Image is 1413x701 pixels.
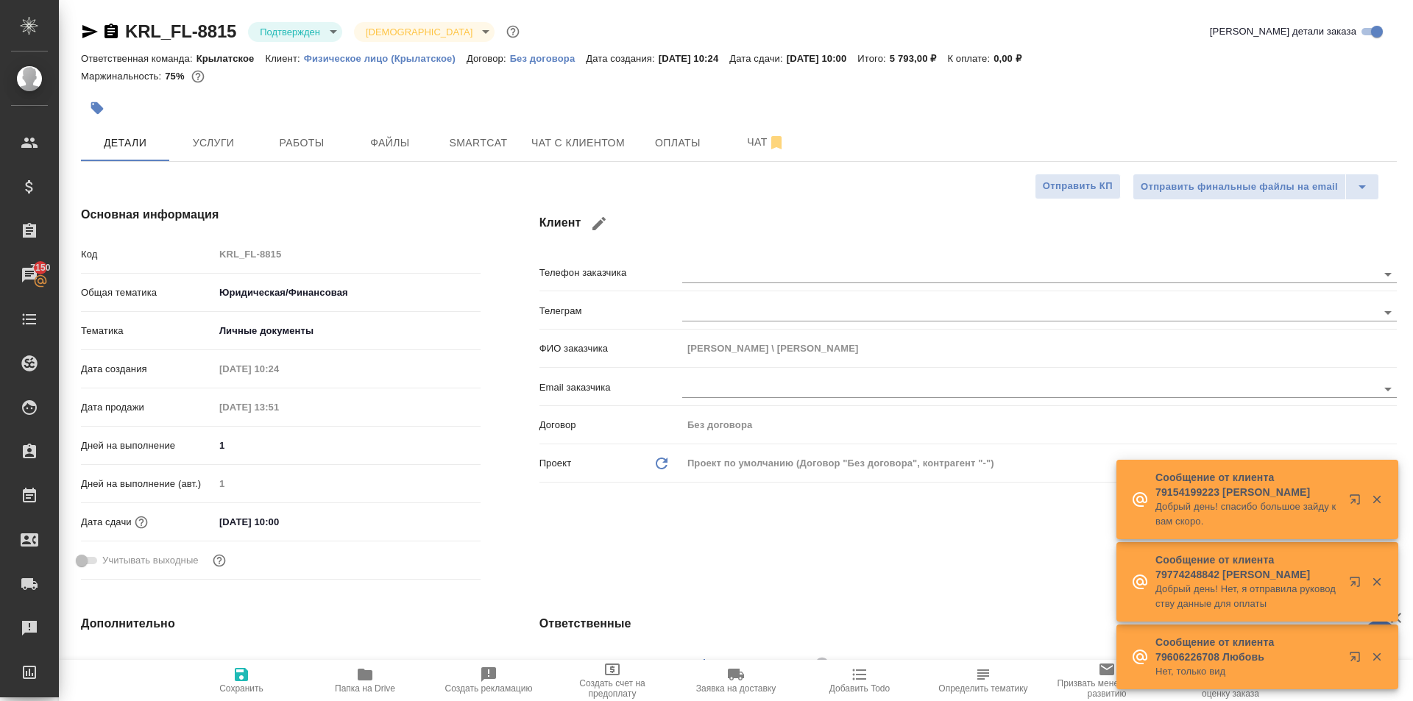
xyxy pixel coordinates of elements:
div: Юридическая/Финансовая [214,280,481,305]
p: Дата сдачи [81,515,132,530]
div: Подтвержден [248,22,342,42]
span: Призвать менеджера по развитию [1054,678,1160,699]
input: Пустое поле [214,243,481,265]
button: Закрыть [1361,493,1392,506]
button: Доп статусы указывают на важность/срочность заказа [503,22,523,41]
p: Клиентские менеджеры [539,658,682,673]
button: Открыть в новой вкладке [1340,485,1375,520]
p: Физическое лицо (Крылатское) [304,53,467,64]
button: Определить тематику [921,660,1045,701]
button: Добавить тэг [81,92,113,124]
button: Выбери, если сб и вс нужно считать рабочими днями для выполнения заказа. [210,551,229,570]
a: Без договора [510,51,587,64]
p: Клиент: [265,53,303,64]
span: Создать рекламацию [445,683,533,694]
a: Физическое лицо (Крылатское) [304,51,467,64]
span: Отправить КП [1043,178,1113,195]
p: Сообщение от клиента 79774248842 [PERSON_NAME] [1155,552,1339,582]
input: Пустое поле [682,338,1397,359]
div: Подтвержден [354,22,495,42]
button: Папка на Drive [303,660,427,701]
p: [DATE] 10:24 [659,53,730,64]
button: Призвать менеджера по развитию [1045,660,1169,701]
button: Отправить КП [1035,174,1121,199]
button: Создать счет на предоплату [550,660,674,701]
h4: Основная информация [81,206,481,224]
p: Дата сдачи: [729,53,786,64]
button: Закрыть [1361,575,1392,588]
p: Дней на выполнение (авт.) [81,477,214,491]
p: 0,00 ₽ [994,53,1033,64]
button: Подтвержден [255,26,325,38]
div: Личные документы [214,319,481,344]
span: [PERSON_NAME] [728,657,818,672]
button: Открыть в новой вкладке [1340,642,1375,677]
button: Закрыть [1361,650,1392,663]
span: Чат [731,133,801,152]
a: 7150 [4,257,55,293]
button: Заявка на доставку [674,660,798,701]
button: Скопировать ссылку для ЯМессенджера [81,23,99,40]
button: Добавить менеджера [687,647,722,682]
button: Open [1378,302,1398,323]
p: 5 793,00 ₽ [890,53,948,64]
h4: Клиент [539,206,1397,241]
p: Общая тематика [81,285,214,300]
span: 7150 [21,260,59,275]
p: К оплате: [947,53,994,64]
p: Код [81,247,214,262]
button: Если добавить услуги и заполнить их объемом, то дата рассчитается автоматически [132,513,151,532]
p: Телеграм [539,304,682,319]
p: Путь на drive [81,656,214,671]
p: Ответственная команда: [81,53,196,64]
input: Пустое поле [214,358,343,380]
span: Детали [90,134,160,152]
p: Дата продажи [81,400,214,415]
button: Отправить финальные файлы на email [1133,174,1346,200]
p: Добрый день! спасибо большое зайду к вам скоро. [1155,499,1339,529]
p: Маржинальность: [81,71,165,82]
div: split button [1133,174,1379,200]
p: Нет, только вид [1155,664,1339,679]
p: ФИО заказчика [539,341,682,356]
span: Определить тематику [938,683,1027,694]
p: Тематика [81,324,214,338]
button: Open [1378,379,1398,399]
span: Услуги [178,134,249,152]
p: Договор: [467,53,510,64]
a: KRL_FL-8815 [125,21,236,41]
button: Скопировать ссылку [102,23,120,40]
span: [PERSON_NAME] детали заказа [1210,24,1356,39]
span: Smartcat [443,134,514,152]
p: Сообщение от клиента 79154199223 [PERSON_NAME] [1155,470,1339,499]
input: ✎ Введи что-нибудь [214,511,343,533]
div: Проект по умолчанию (Договор "Без договора", контрагент "-") [682,451,1397,476]
span: Файлы [355,134,425,152]
input: Пустое поле [214,652,481,674]
button: Открыть в новой вкладке [1340,567,1375,602]
div: [PERSON_NAME] [728,655,834,673]
span: Отправить финальные файлы на email [1141,179,1338,196]
p: Без договора [510,53,587,64]
h4: Ответственные [539,615,1397,633]
button: [DEMOGRAPHIC_DATA] [361,26,477,38]
span: Учитывать выходные [102,553,199,568]
p: Итого: [857,53,889,64]
input: Пустое поле [682,414,1397,435]
p: 75% [165,71,188,82]
span: Чат с клиентом [531,134,625,152]
h4: Дополнительно [81,615,481,633]
button: Сохранить [180,660,303,701]
p: Дней на выполнение [81,438,214,453]
button: Open [1378,264,1398,285]
input: Пустое поле [214,396,343,418]
p: Email заказчика [539,380,682,395]
p: Сообщение от клиента 79606226708 Любовь [1155,635,1339,664]
span: Папка на Drive [335,683,395,694]
p: Проект [539,456,572,471]
button: Создать рекламацию [427,660,550,701]
p: Крылатское [196,53,266,64]
span: Работы [266,134,337,152]
span: Оплаты [642,134,713,152]
p: [DATE] 10:00 [787,53,858,64]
